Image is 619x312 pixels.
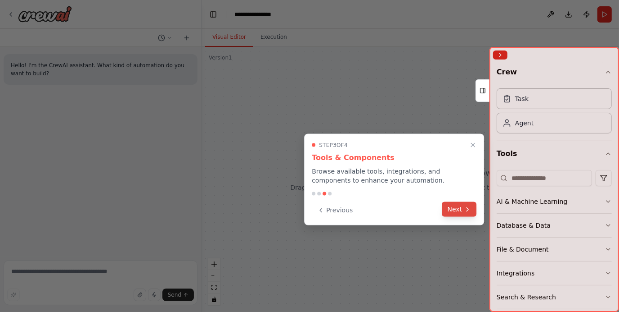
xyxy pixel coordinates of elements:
span: Step 3 of 4 [319,142,348,149]
p: Browse available tools, integrations, and components to enhance your automation. [312,167,476,185]
button: Hide left sidebar [207,8,220,21]
button: Close walkthrough [467,140,478,151]
button: Previous [312,203,358,218]
button: Next [442,202,477,217]
h3: Tools & Components [312,152,476,163]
